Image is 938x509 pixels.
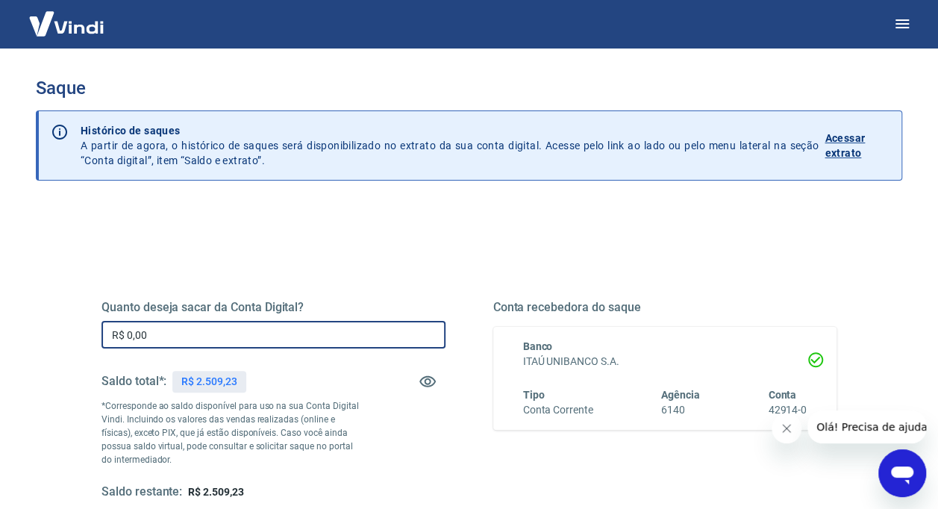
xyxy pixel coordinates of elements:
[101,484,182,500] h5: Saldo restante:
[768,389,796,401] span: Conta
[9,10,125,22] span: Olá! Precisa de ajuda?
[101,374,166,389] h5: Saldo total*:
[523,402,593,418] h6: Conta Corrente
[807,410,926,443] iframe: Message from company
[772,413,801,443] iframe: Close message
[661,389,700,401] span: Agência
[181,374,237,390] p: R$ 2.509,23
[661,402,700,418] h6: 6140
[523,340,553,352] span: Banco
[768,402,807,418] h6: 42914-0
[188,486,243,498] span: R$ 2.509,23
[81,123,819,138] p: Histórico de saques
[825,131,889,160] p: Acessar extrato
[101,399,359,466] p: *Corresponde ao saldo disponível para uso na sua Conta Digital Vindi. Incluindo os valores das ve...
[81,123,819,168] p: A partir de agora, o histórico de saques será disponibilizado no extrato da sua conta digital. Ac...
[523,389,545,401] span: Tipo
[493,300,837,315] h5: Conta recebedora do saque
[523,354,807,369] h6: ITAÚ UNIBANCO S.A.
[878,449,926,497] iframe: Button to launch messaging window
[36,78,902,99] h3: Saque
[18,1,115,46] img: Vindi
[825,123,889,168] a: Acessar extrato
[101,300,445,315] h5: Quanto deseja sacar da Conta Digital?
